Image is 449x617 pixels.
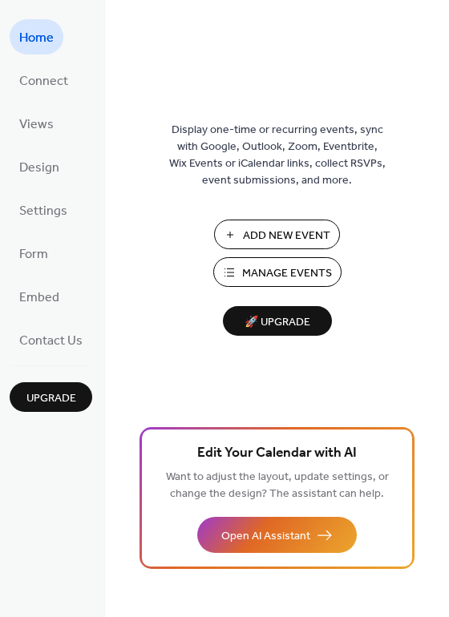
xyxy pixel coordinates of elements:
span: Open AI Assistant [221,528,310,545]
a: Embed [10,279,69,314]
a: Views [10,106,63,141]
span: Want to adjust the layout, update settings, or change the design? The assistant can help. [166,466,389,505]
span: Design [19,155,59,181]
span: Views [19,112,54,138]
span: Home [19,26,54,51]
span: Contact Us [19,329,83,354]
span: Display one-time or recurring events, sync with Google, Outlook, Zoom, Eventbrite, Wix Events or ... [169,122,386,189]
button: Manage Events [213,257,342,287]
a: Design [10,149,69,184]
span: Add New Event [243,228,330,244]
span: Settings [19,199,67,224]
a: Home [10,19,63,54]
span: 🚀 Upgrade [233,312,322,333]
a: Settings [10,192,77,228]
span: Edit Your Calendar with AI [197,442,357,465]
span: Upgrade [26,390,76,407]
span: Embed [19,285,59,311]
span: Connect [19,69,68,95]
span: Form [19,242,48,268]
button: Upgrade [10,382,92,412]
a: Form [10,236,58,271]
button: Add New Event [214,220,340,249]
span: Manage Events [242,265,332,282]
a: Connect [10,63,78,98]
button: Open AI Assistant [197,517,357,553]
a: Contact Us [10,322,92,357]
button: 🚀 Upgrade [223,306,332,336]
